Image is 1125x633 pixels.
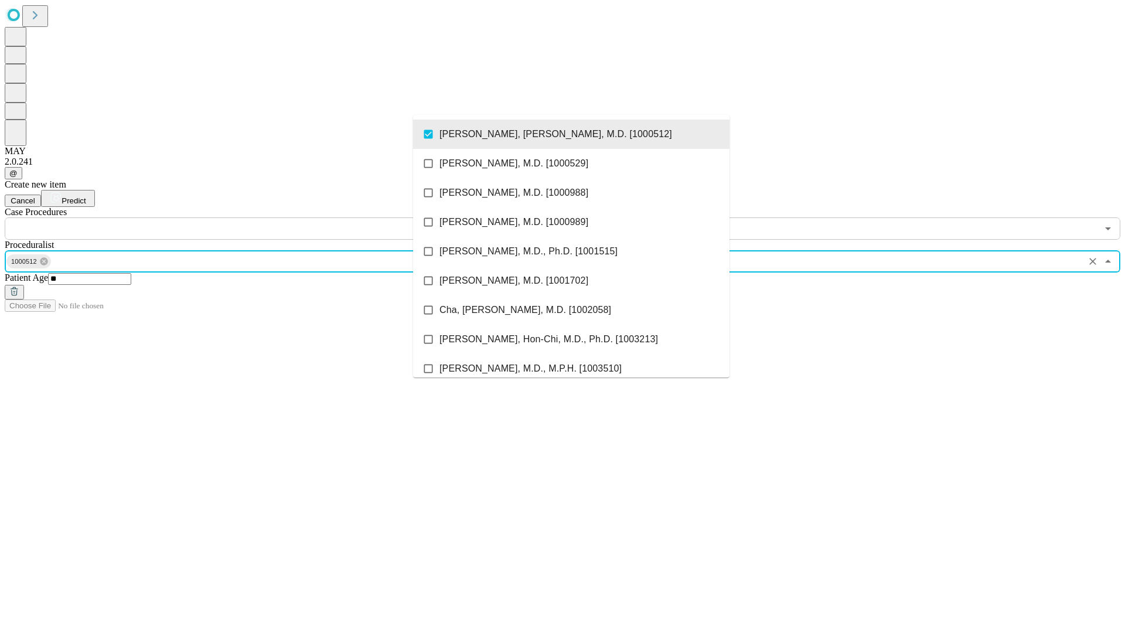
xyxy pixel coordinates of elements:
[5,207,67,217] span: Scheduled Procedure
[9,169,18,178] span: @
[5,146,1120,156] div: MAY
[5,240,54,250] span: Proceduralist
[1085,253,1101,270] button: Clear
[5,179,66,189] span: Create new item
[439,362,622,376] span: [PERSON_NAME], M.D., M.P.H. [1003510]
[439,332,658,346] span: [PERSON_NAME], Hon-Chi, M.D., Ph.D. [1003213]
[62,196,86,205] span: Predict
[5,156,1120,167] div: 2.0.241
[439,156,588,171] span: [PERSON_NAME], M.D. [1000529]
[6,255,42,268] span: 1000512
[11,196,35,205] span: Cancel
[439,127,672,141] span: [PERSON_NAME], [PERSON_NAME], M.D. [1000512]
[5,273,48,283] span: Patient Age
[439,215,588,229] span: [PERSON_NAME], M.D. [1000989]
[1100,220,1116,237] button: Open
[439,274,588,288] span: [PERSON_NAME], M.D. [1001702]
[439,186,588,200] span: [PERSON_NAME], M.D. [1000988]
[6,254,51,268] div: 1000512
[1100,253,1116,270] button: Close
[439,303,611,317] span: Cha, [PERSON_NAME], M.D. [1002058]
[41,190,95,207] button: Predict
[5,167,22,179] button: @
[5,195,41,207] button: Cancel
[439,244,618,258] span: [PERSON_NAME], M.D., Ph.D. [1001515]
